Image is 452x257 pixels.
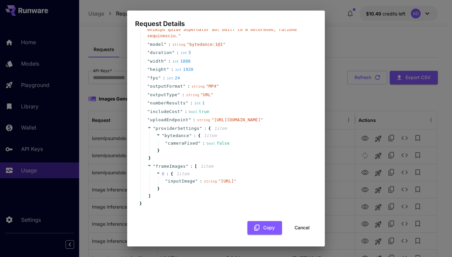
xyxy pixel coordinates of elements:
[138,200,142,207] span: }
[166,171,169,177] span: :
[218,179,237,184] span: " [URL] "
[164,42,166,47] span: "
[147,193,151,199] span: ]
[150,108,180,115] span: includeCost
[150,100,185,106] span: numberResults
[204,179,217,184] span: string
[147,100,150,105] span: "
[156,147,160,154] span: }
[212,117,263,122] span: " [URL][DOMAIN_NAME] "
[168,140,198,147] span: cameraFixed
[247,221,282,235] button: Copy
[184,108,187,115] span: :
[147,84,150,89] span: "
[164,59,166,64] span: "
[168,178,195,185] span: inputImage
[178,92,180,97] span: "
[188,117,191,122] span: "
[171,171,173,177] span: {
[155,126,199,131] span: providerSettings
[198,132,201,139] span: {
[194,132,196,139] span: :
[164,133,189,138] span: bytedance
[167,76,173,80] span: int
[168,58,171,65] span: :
[191,84,205,89] span: string
[147,117,150,122] span: "
[162,171,164,176] span: 0
[200,126,202,131] span: "
[197,118,210,122] span: string
[207,140,230,147] div: false
[150,92,177,98] span: outputType
[147,42,150,47] span: "
[168,41,171,48] span: :
[175,68,182,72] span: int
[202,140,205,147] span: :
[189,133,192,138] span: "
[194,101,201,105] span: int
[198,141,201,146] span: "
[287,221,317,235] button: Cancel
[147,50,150,55] span: "
[172,59,179,64] span: int
[172,50,175,55] span: "
[201,92,213,97] span: " URL "
[147,75,150,80] span: "
[190,163,193,170] span: :
[150,49,172,56] span: duration
[214,126,227,131] span: 1 item
[183,84,185,89] span: "
[186,100,188,105] span: "
[195,179,198,184] span: "
[193,117,195,123] span: :
[150,117,188,123] span: uploadEndpoint
[204,133,217,138] span: 1 item
[181,49,191,56] div: 5
[180,109,183,114] span: "
[127,11,325,29] h2: Request Details
[175,66,193,73] div: 1920
[153,126,155,131] span: "
[165,141,168,146] span: "
[166,67,169,72] span: "
[163,75,165,81] span: :
[156,186,160,192] span: }
[189,108,209,115] div: true
[147,67,150,72] span: "
[187,42,225,47] span: " bytedance:1@1 "
[167,75,180,81] div: 24
[206,84,219,89] span: " MP4 "
[176,49,179,56] span: :
[182,92,184,98] span: :
[200,178,202,185] span: :
[200,164,213,169] span: 1 item
[147,92,150,97] span: "
[207,141,215,146] span: bool
[150,66,166,73] span: height
[176,171,189,176] span: 1 item
[172,58,190,65] div: 1088
[186,164,188,169] span: "
[172,43,185,47] span: string
[158,75,161,80] span: "
[204,125,207,132] span: :
[150,83,183,90] span: outputFormat
[208,125,211,132] span: {
[190,100,193,106] span: :
[153,164,155,169] span: "
[189,110,198,114] span: bool
[150,41,164,48] span: model
[194,100,205,106] div: 1
[150,58,164,65] span: width
[155,164,186,169] span: frameImages
[162,133,164,138] span: "
[165,179,168,184] span: "
[195,163,197,170] span: [
[186,93,199,97] span: string
[181,51,187,55] span: int
[171,66,174,73] span: :
[187,83,190,90] span: :
[147,155,151,161] span: }
[147,59,150,64] span: "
